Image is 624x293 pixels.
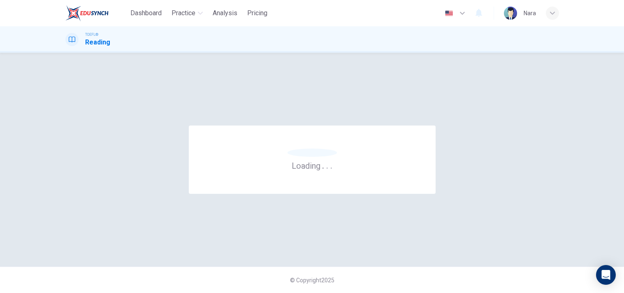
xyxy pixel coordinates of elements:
button: Analysis [209,6,241,21]
h6: . [322,158,325,172]
span: TOEFL® [85,32,98,37]
button: Dashboard [127,6,165,21]
h6: . [326,158,329,172]
h1: Reading [85,37,110,47]
div: Open Intercom Messenger [596,265,616,285]
span: Analysis [213,8,237,18]
button: Practice [168,6,206,21]
img: en [444,10,454,16]
span: Practice [172,8,195,18]
span: © Copyright 2025 [290,277,334,284]
span: Pricing [247,8,267,18]
div: ์Nara [524,8,536,18]
img: EduSynch logo [65,5,109,21]
a: EduSynch logo [65,5,128,21]
h6: Loading [292,160,333,171]
h6: . [330,158,333,172]
button: Pricing [244,6,271,21]
img: Profile picture [504,7,517,20]
span: Dashboard [130,8,162,18]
